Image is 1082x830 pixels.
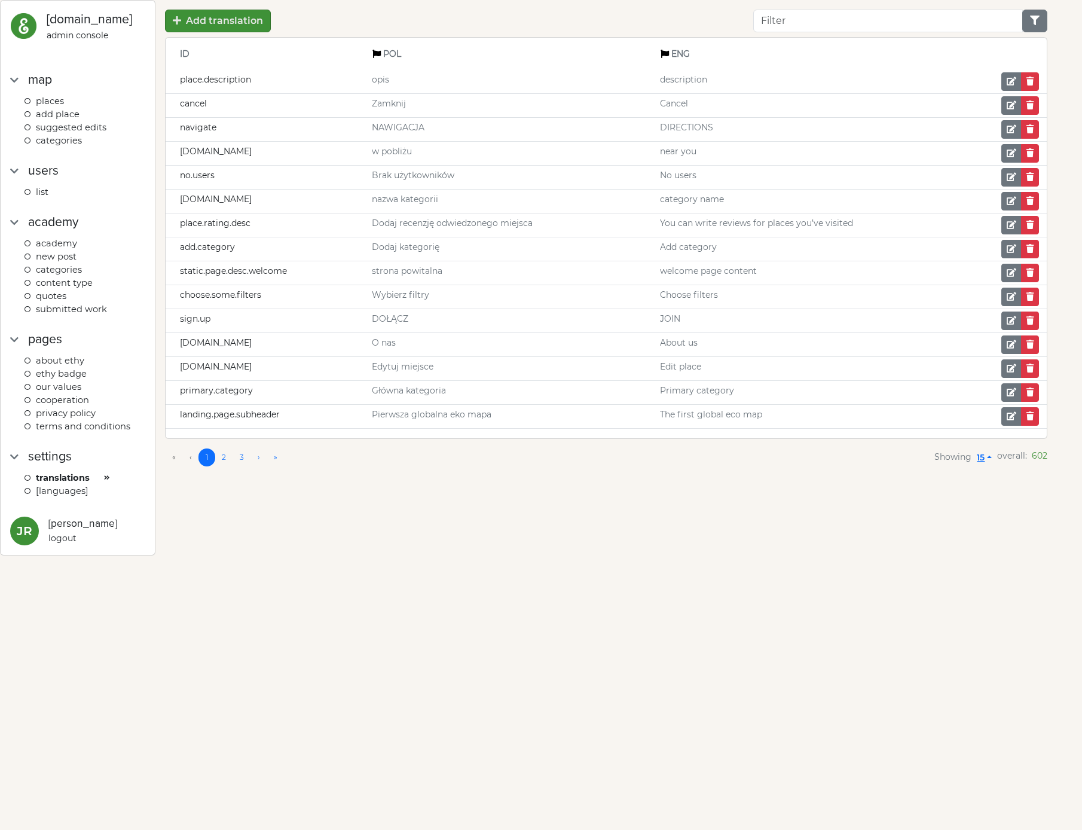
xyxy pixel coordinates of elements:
[1001,312,1039,330] div: Category config
[36,96,64,106] span: Places
[47,29,132,42] div: admin console
[47,10,132,29] div: [DOMAIN_NAME]
[660,361,711,372] span: Edit place
[180,98,207,109] span: cancel
[1001,168,1039,187] div: Category config
[1001,335,1039,354] div: Category config
[36,304,107,315] span: Submitted work
[180,194,252,205] span: [DOMAIN_NAME]
[215,448,233,466] a: 2
[28,161,59,181] div: Users
[660,98,698,109] span: Cancel
[48,532,117,545] div: logout
[372,170,464,181] span: Brak użytkowników
[180,146,252,157] span: [DOMAIN_NAME]
[1032,450,1047,461] span: 602
[372,409,501,420] span: Pierwsza globalna eko mapa
[28,213,78,232] div: academy
[28,330,62,349] div: Pages
[372,122,434,133] span: NAWIGACJA
[180,313,210,324] span: sign.up
[971,448,997,467] button: 15
[36,486,88,496] span: [languages]
[165,10,271,32] button: Add translation
[372,242,449,252] span: Dodaj kategorię
[1001,96,1039,115] div: Category config
[180,289,261,300] span: choose.some.filters
[28,71,52,90] div: map
[36,395,89,405] span: Cooperation
[166,38,369,70] th: ID
[372,266,452,276] span: strona powitalna
[372,146,421,157] span: w pobliżu
[36,122,106,133] span: Suggested edits
[198,448,215,466] a: 1
[36,277,93,288] span: CONTENT TYPE
[1001,120,1039,139] div: Category config
[1001,288,1039,306] div: Category config
[372,218,542,228] span: Dodaj recenzję odwiedzonego miejsca
[28,447,72,466] div: settings
[660,194,733,205] span: category name
[36,382,81,392] span: Our values
[180,409,280,420] span: landing.page.subheader
[36,421,130,432] span: Terms and conditions
[10,517,39,545] button: JR
[36,109,80,120] span: ADD PLACE
[36,368,87,379] span: Ethy badge
[660,409,772,420] span: The first global eco map
[180,218,250,228] span: place.rating.desc
[36,238,77,249] span: Academy
[36,187,48,197] span: list
[1001,216,1039,234] div: Category config
[660,74,717,85] span: description
[660,385,744,396] span: Primary category
[180,361,252,372] span: [DOMAIN_NAME]
[1001,144,1039,163] div: Category config
[660,289,728,300] span: Choose filters
[36,408,96,419] span: Privacy policy
[233,448,251,466] a: 3
[180,266,287,276] span: static.page.desc.welcome
[660,242,726,252] span: Add category
[372,337,405,348] span: O nas
[753,10,1023,32] input: Filter
[1001,407,1039,426] div: Category config
[372,98,415,109] span: Zamknij
[1001,72,1039,91] div: Category config
[372,74,399,85] span: opis
[1001,264,1039,282] div: Category config
[36,472,90,483] span: Translations
[372,385,456,396] span: Główna kategoria
[180,122,216,133] span: navigate
[36,355,84,366] span: About Ethy
[180,337,252,348] span: [DOMAIN_NAME]
[660,337,707,348] span: About us
[372,289,439,300] span: Wybierz filtry
[1001,383,1039,402] div: Category config
[250,448,267,466] a: ›
[660,146,706,157] span: near you
[1001,192,1039,210] div: Category config
[369,38,658,70] th: POL
[180,170,215,181] span: no.users
[660,170,706,181] span: No users
[36,135,82,146] span: categories
[658,38,999,70] th: ENG
[36,264,82,275] span: Categories
[48,517,117,532] div: [PERSON_NAME]
[180,385,253,396] span: primary.category
[1001,240,1039,258] div: Category config
[997,450,1027,461] span: overall:
[1001,359,1039,378] div: Category config
[180,242,235,252] span: add.category
[660,218,863,228] span: You can write reviews for places you’ve visited
[267,448,285,466] a: »
[934,451,971,462] span: Showing
[36,291,66,301] span: Quotes
[180,74,251,85] span: place.description
[372,313,418,324] span: DOŁĄCZ
[660,266,766,276] span: welcome page content
[372,361,443,372] span: Edytuj miejsce
[660,313,690,324] span: JOIN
